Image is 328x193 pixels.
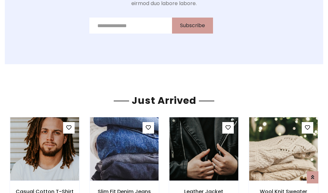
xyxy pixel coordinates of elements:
[172,18,213,34] button: Subscribe
[129,94,199,107] span: Just Arrived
